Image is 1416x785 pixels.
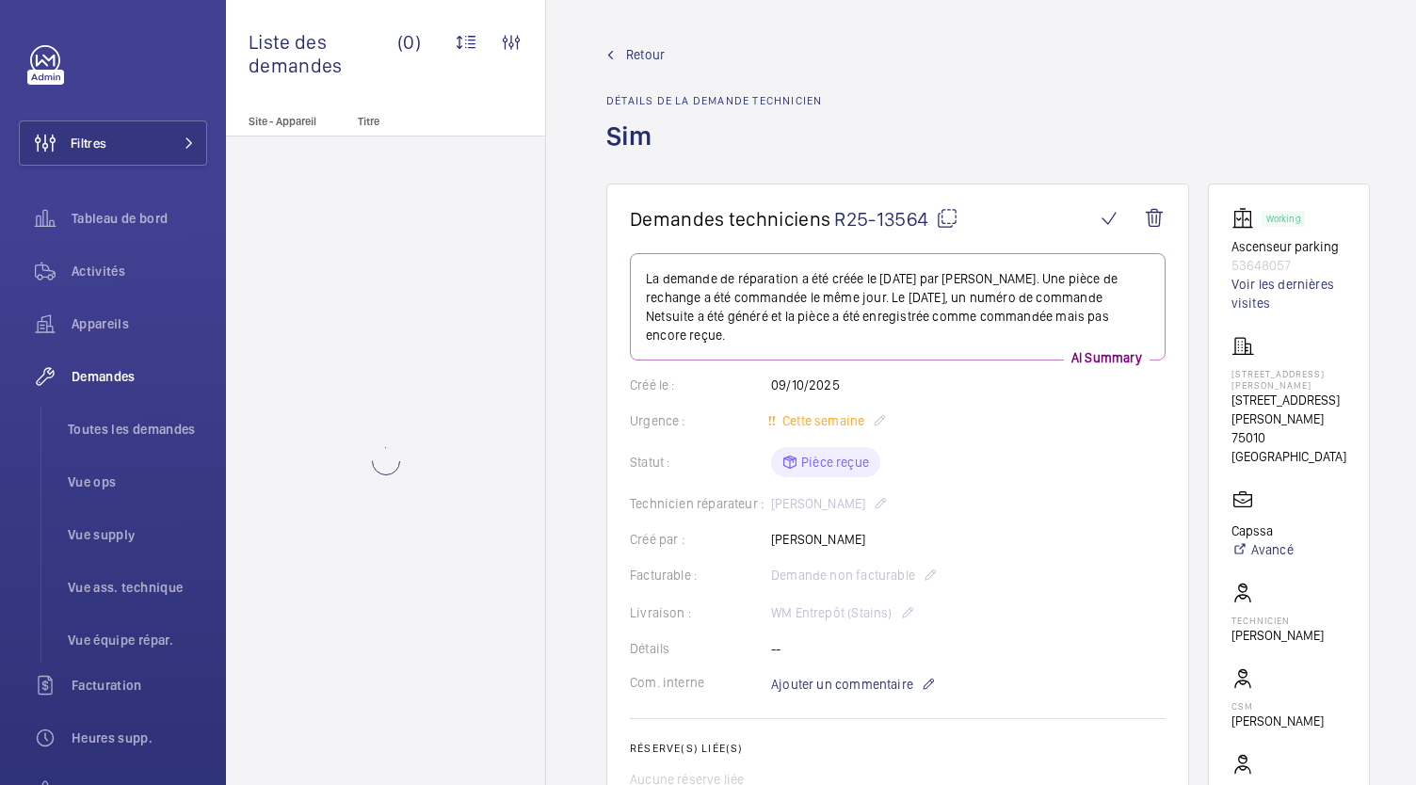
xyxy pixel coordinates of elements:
[72,367,207,386] span: Demandes
[834,207,958,231] span: R25-13564
[1231,428,1346,466] p: 75010 [GEOGRAPHIC_DATA]
[68,578,207,597] span: Vue ass. technique
[630,207,830,231] span: Demandes techniciens
[19,120,207,166] button: Filtres
[68,525,207,544] span: Vue supply
[68,631,207,649] span: Vue équipe répar.
[1231,368,1346,391] p: [STREET_ADDRESS][PERSON_NAME]
[226,115,350,128] p: Site - Appareil
[1064,348,1150,367] p: AI Summary
[606,94,822,107] h2: Détails de la demande technicien
[1231,256,1346,275] p: 53648057
[68,473,207,491] span: Vue ops
[771,675,913,694] span: Ajouter un commentaire
[630,742,1166,755] h2: Réserve(s) liée(s)
[1231,237,1346,256] p: Ascenseur parking
[72,676,207,695] span: Facturation
[1231,712,1324,730] p: [PERSON_NAME]
[358,115,482,128] p: Titre
[1231,700,1324,712] p: CSM
[68,420,207,439] span: Toutes les demandes
[72,262,207,280] span: Activités
[72,209,207,228] span: Tableau de bord
[1266,216,1300,222] p: Working
[1231,626,1324,645] p: [PERSON_NAME]
[1231,207,1262,230] img: elevator.svg
[72,314,207,333] span: Appareils
[626,45,665,64] span: Retour
[1231,391,1346,428] p: [STREET_ADDRESS][PERSON_NAME]
[71,134,106,152] span: Filtres
[1231,521,1294,540] p: Capssa
[249,30,397,77] span: Liste des demandes
[606,119,822,184] h1: Sim
[1231,540,1294,559] a: Avancé
[1231,275,1346,312] a: Voir les dernières visites
[646,269,1150,344] p: La demande de réparation a été créée le [DATE] par [PERSON_NAME]. Une pièce de rechange a été com...
[72,729,207,747] span: Heures supp.
[1231,615,1324,626] p: Technicien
